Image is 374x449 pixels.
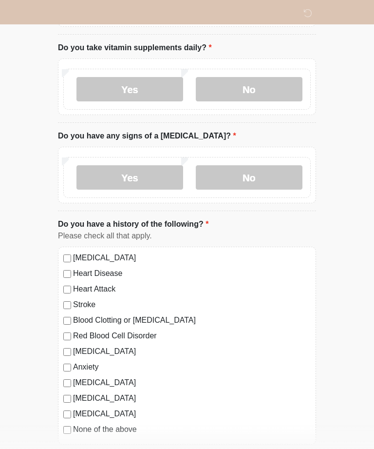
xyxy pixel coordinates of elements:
[76,165,183,190] label: Yes
[58,130,236,142] label: Do you have any signs of a [MEDICAL_DATA]?
[73,377,311,389] label: [MEDICAL_DATA]
[73,314,311,326] label: Blood Clotting or [MEDICAL_DATA]
[73,346,311,357] label: [MEDICAL_DATA]
[63,395,71,403] input: [MEDICAL_DATA]
[63,426,71,434] input: None of the above
[73,392,311,404] label: [MEDICAL_DATA]
[76,77,183,101] label: Yes
[63,301,71,309] input: Stroke
[48,7,61,20] img: Sm Skin La Laser Logo
[73,330,311,342] label: Red Blood Cell Disorder
[63,317,71,325] input: Blood Clotting or [MEDICAL_DATA]
[73,424,311,435] label: None of the above
[73,268,311,279] label: Heart Disease
[73,252,311,264] label: [MEDICAL_DATA]
[63,379,71,387] input: [MEDICAL_DATA]
[63,348,71,356] input: [MEDICAL_DATA]
[63,410,71,418] input: [MEDICAL_DATA]
[73,299,311,311] label: Stroke
[196,165,302,190] label: No
[63,270,71,278] input: Heart Disease
[63,364,71,371] input: Anxiety
[63,332,71,340] input: Red Blood Cell Disorder
[73,408,311,420] label: [MEDICAL_DATA]
[63,254,71,262] input: [MEDICAL_DATA]
[63,286,71,293] input: Heart Attack
[58,42,212,54] label: Do you take vitamin supplements daily?
[73,283,311,295] label: Heart Attack
[73,361,311,373] label: Anxiety
[58,230,316,242] div: Please check all that apply.
[58,218,208,230] label: Do you have a history of the following?
[196,77,302,101] label: No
